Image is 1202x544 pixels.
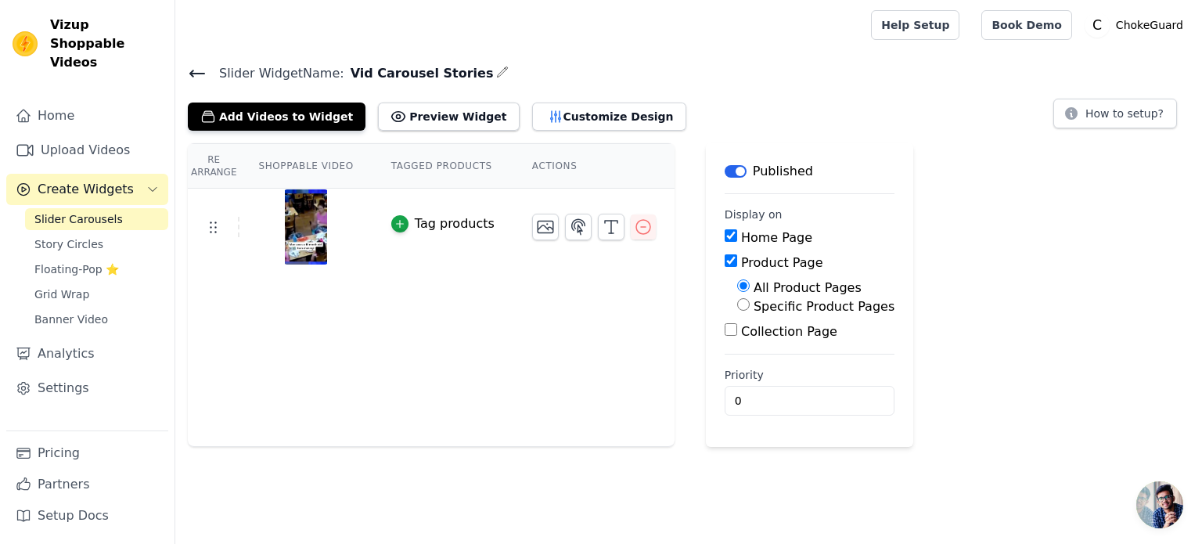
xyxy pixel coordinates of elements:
span: Create Widgets [38,180,134,199]
label: Specific Product Pages [754,299,894,314]
div: Open chat [1136,481,1183,528]
a: Book Demo [981,10,1071,40]
a: Help Setup [871,10,959,40]
span: Story Circles [34,236,103,252]
button: How to setup? [1053,99,1177,128]
a: Pricing [6,438,168,469]
a: Upload Videos [6,135,168,166]
a: Banner Video [25,308,168,330]
div: Tag products [415,214,495,233]
span: Slider Carousels [34,211,123,227]
button: Change Thumbnail [532,214,559,240]
a: Setup Docs [6,500,168,531]
a: Grid Wrap [25,283,168,305]
legend: Display on [725,207,783,222]
div: Edit Name [496,63,509,84]
th: Shoppable Video [239,144,372,189]
button: C ChokeGuard [1085,11,1189,39]
button: Create Widgets [6,174,168,205]
img: tn-bec69bceddd84c41bf844aa341e64352.png [284,189,328,265]
button: Preview Widget [378,103,519,131]
label: Home Page [741,230,812,245]
label: Priority [725,367,894,383]
label: All Product Pages [754,280,862,295]
th: Tagged Products [372,144,513,189]
th: Re Arrange [188,144,239,189]
a: Analytics [6,338,168,369]
a: Slider Carousels [25,208,168,230]
label: Product Page [741,255,823,270]
label: Collection Page [741,324,837,339]
th: Actions [513,144,675,189]
a: How to setup? [1053,110,1177,124]
img: Vizup [13,31,38,56]
span: Vizup Shoppable Videos [50,16,162,72]
a: Floating-Pop ⭐ [25,258,168,280]
text: C [1092,17,1102,33]
a: Story Circles [25,233,168,255]
button: Tag products [391,214,495,233]
button: Add Videos to Widget [188,103,365,131]
a: Settings [6,373,168,404]
span: Grid Wrap [34,286,89,302]
a: Partners [6,469,168,500]
span: Vid Carousel Stories [344,64,494,83]
p: Published [753,162,813,181]
span: Floating-Pop ⭐ [34,261,119,277]
p: ChokeGuard [1110,11,1189,39]
button: Customize Design [532,103,686,131]
a: Home [6,100,168,131]
span: Banner Video [34,312,108,327]
span: Slider Widget Name: [207,64,344,83]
